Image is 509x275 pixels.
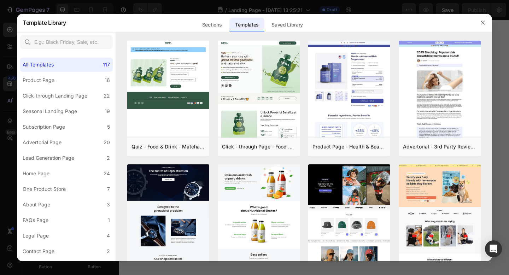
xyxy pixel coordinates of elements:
div: 117 [103,60,110,69]
div: Sections [197,18,227,32]
div: One Product Store [23,185,66,193]
div: 22 [104,92,110,100]
div: Click - through Page - Food & Drink - Matcha Glow Shot [222,142,296,151]
div: Advertorial - 3rd Party Review - The Before Image - Hair Supplement [403,142,476,151]
div: 7 [107,185,110,193]
div: Legal Page [23,232,49,240]
div: 1 [108,216,110,224]
div: 3 [107,200,110,209]
div: All Templates [23,60,54,69]
div: Subscription Page [23,123,65,131]
div: Home Page [23,169,49,178]
div: Contact Page [23,247,54,256]
div: Click-through Landing Page [23,92,87,100]
div: 24 [104,169,110,178]
div: Saved Library [266,18,309,32]
h2: Template Library [23,13,66,32]
div: Product Page [23,76,54,84]
div: Quiz - Food & Drink - Matcha Glow Shot [131,142,205,151]
div: FAQs Page [23,216,48,224]
div: Templates [229,18,264,32]
div: 19 [105,107,110,116]
div: About Page [23,200,50,209]
img: quiz-1.png [127,41,209,109]
div: Lead Generation Page [23,154,74,162]
div: 2 [107,247,110,256]
div: 20 [104,138,110,147]
div: Product Page - Health & Beauty - Hair Supplement [312,142,386,151]
input: E.g.: Black Friday, Sale, etc. [20,35,113,49]
div: Advertorial Page [23,138,62,147]
div: Seasonal Landing Page [23,107,77,116]
div: Open Intercom Messenger [485,240,502,257]
div: 2 [107,154,110,162]
div: 4 [107,232,110,240]
div: 5 [107,123,110,131]
div: 16 [105,76,110,84]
